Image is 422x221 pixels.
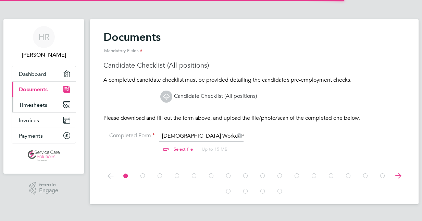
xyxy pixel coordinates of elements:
[3,19,84,174] nav: Main navigation
[103,30,405,58] h2: Documents
[12,51,76,59] span: Holly Richardson
[103,77,405,84] p: A completed candidate checklist must be provided detailing the candidate’s pre-employment checks.
[19,71,46,77] span: Dashboard
[39,182,58,188] span: Powered by
[12,66,76,81] a: Dashboard
[12,128,76,143] a: Payments
[12,150,76,161] a: Go to home page
[28,150,60,161] img: servicecare-logo-retina.png
[12,97,76,112] a: Timesheets
[29,182,59,195] a: Powered byEngage
[39,188,58,194] span: Engage
[103,115,405,122] p: Please download and fill out the form above, and upload the file/photo/scan of the completed one ...
[38,33,50,42] span: HR
[160,93,257,100] a: Candidate Checklist (All positions)
[12,82,76,97] a: Documents
[19,132,43,139] span: Payments
[19,86,48,93] span: Documents
[12,113,76,128] a: Invoices
[103,132,155,139] label: Completed Form
[12,26,76,59] a: HR[PERSON_NAME]
[103,44,405,58] div: Mandatory Fields
[19,117,39,124] span: Invoices
[103,61,405,70] h3: Candidate Checklist (All positions)
[19,102,47,108] span: Timesheets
